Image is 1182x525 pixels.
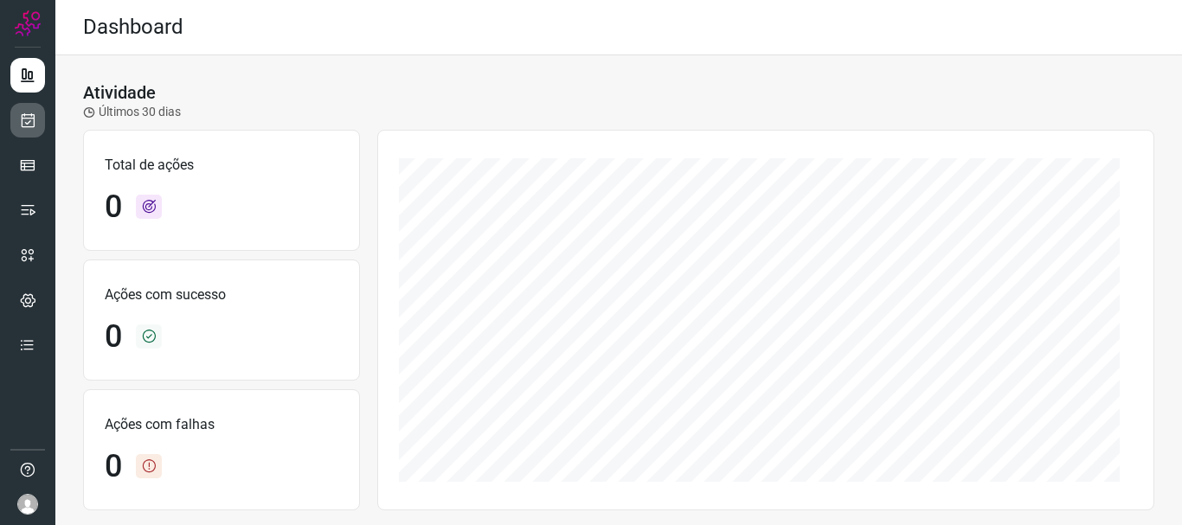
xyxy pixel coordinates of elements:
[105,448,122,485] h1: 0
[105,414,338,435] p: Ações com falhas
[105,285,338,305] p: Ações com sucesso
[17,494,38,515] img: avatar-user-boy.jpg
[105,318,122,355] h1: 0
[15,10,41,36] img: Logo
[83,103,181,121] p: Últimos 30 dias
[83,82,156,103] h3: Atividade
[105,189,122,226] h1: 0
[105,155,338,176] p: Total de ações
[83,15,183,40] h2: Dashboard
